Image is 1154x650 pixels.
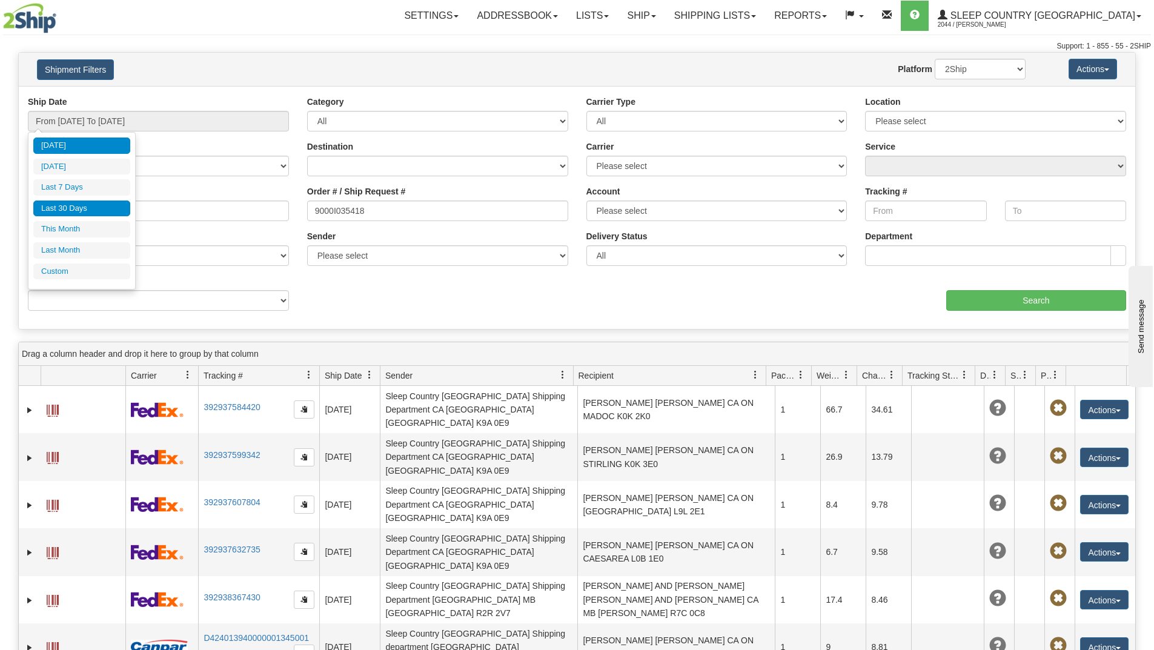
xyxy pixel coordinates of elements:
[3,41,1151,51] div: Support: 1 - 855 - 55 - 2SHIP
[552,365,573,385] a: Sender filter column settings
[775,528,820,575] td: 1
[980,370,990,382] span: Delivery Status
[881,365,902,385] a: Charge filter column settings
[1010,370,1021,382] span: Shipment Issues
[299,365,319,385] a: Tracking # filter column settings
[294,496,314,514] button: Copy to clipboard
[204,370,243,382] span: Tracking #
[177,365,198,385] a: Carrier filter column settings
[577,576,775,623] td: [PERSON_NAME] AND [PERSON_NAME] [PERSON_NAME] AND [PERSON_NAME] CA MB [PERSON_NAME] R7C 0C8
[294,543,314,561] button: Copy to clipboard
[817,370,842,382] span: Weight
[131,402,184,417] img: 2 - FedEx Express®
[577,528,775,575] td: [PERSON_NAME] [PERSON_NAME] CA ON CAESAREA L0B 1E0
[24,594,36,606] a: Expand
[204,633,309,643] a: D424013940000001345001
[24,499,36,511] a: Expand
[820,576,866,623] td: 17.4
[775,481,820,528] td: 1
[820,386,866,433] td: 66.7
[989,448,1006,465] span: Unknown
[28,96,67,108] label: Ship Date
[19,342,1135,366] div: grid grouping header
[579,370,614,382] span: Recipient
[775,576,820,623] td: 1
[204,402,260,412] a: 392937584420
[775,433,820,480] td: 1
[865,201,986,221] input: From
[307,141,353,153] label: Destination
[24,404,36,416] a: Expand
[131,370,157,382] span: Carrier
[33,221,130,237] li: This Month
[33,242,130,259] li: Last Month
[325,370,362,382] span: Ship Date
[1050,448,1067,465] span: Pickup Not Assigned
[929,1,1150,31] a: Sleep Country [GEOGRAPHIC_DATA] 2044 / [PERSON_NAME]
[775,386,820,433] td: 1
[204,497,260,507] a: 392937607804
[380,481,577,528] td: Sleep Country [GEOGRAPHIC_DATA] Shipping Department CA [GEOGRAPHIC_DATA] [GEOGRAPHIC_DATA] K9A 0E9
[907,370,960,382] span: Tracking Status
[1015,365,1035,385] a: Shipment Issues filter column settings
[204,592,260,602] a: 392938367430
[37,59,114,80] button: Shipment Filters
[771,370,797,382] span: Packages
[954,365,975,385] a: Tracking Status filter column settings
[319,576,380,623] td: [DATE]
[47,399,59,419] a: Label
[567,1,618,31] a: Lists
[984,365,1005,385] a: Delivery Status filter column settings
[307,230,336,242] label: Sender
[865,185,907,197] label: Tracking #
[468,1,567,31] a: Addressbook
[898,63,932,75] label: Platform
[33,138,130,154] li: [DATE]
[33,159,130,175] li: [DATE]
[938,19,1029,31] span: 2044 / [PERSON_NAME]
[791,365,811,385] a: Packages filter column settings
[1080,495,1129,514] button: Actions
[294,400,314,419] button: Copy to clipboard
[131,545,184,560] img: 2 - FedEx Express®
[380,528,577,575] td: Sleep Country [GEOGRAPHIC_DATA] Shipping Department CA [GEOGRAPHIC_DATA] [GEOGRAPHIC_DATA] K9A 0E9
[1050,590,1067,607] span: Pickup Not Assigned
[319,528,380,575] td: [DATE]
[24,546,36,559] a: Expand
[577,386,775,433] td: [PERSON_NAME] [PERSON_NAME] CA ON MADOC K0K 2K0
[33,179,130,196] li: Last 7 Days
[765,1,836,31] a: Reports
[47,542,59,561] a: Label
[865,141,895,153] label: Service
[866,386,911,433] td: 34.61
[204,450,260,460] a: 392937599342
[131,592,184,607] img: 2 - FedEx Express®
[1080,448,1129,467] button: Actions
[989,590,1006,607] span: Unknown
[866,576,911,623] td: 8.46
[131,497,184,512] img: 2 - FedEx Express®
[307,185,406,197] label: Order # / Ship Request #
[865,230,912,242] label: Department
[294,591,314,609] button: Copy to clipboard
[380,576,577,623] td: Sleep Country [GEOGRAPHIC_DATA] Shipping Department [GEOGRAPHIC_DATA] MB [GEOGRAPHIC_DATA] R2R 2V7
[33,201,130,217] li: Last 30 Days
[33,264,130,280] li: Custom
[820,433,866,480] td: 26.9
[47,446,59,466] a: Label
[307,96,344,108] label: Category
[866,481,911,528] td: 9.78
[1126,263,1153,386] iframe: chat widget
[204,545,260,554] a: 392937632735
[1005,201,1126,221] input: To
[989,543,1006,560] span: Unknown
[866,528,911,575] td: 9.58
[380,386,577,433] td: Sleep Country [GEOGRAPHIC_DATA] Shipping Department CA [GEOGRAPHIC_DATA] [GEOGRAPHIC_DATA] K9A 0E9
[618,1,665,31] a: Ship
[577,481,775,528] td: [PERSON_NAME] [PERSON_NAME] CA ON [GEOGRAPHIC_DATA] L9L 2E1
[359,365,380,385] a: Ship Date filter column settings
[319,433,380,480] td: [DATE]
[1069,59,1117,79] button: Actions
[665,1,765,31] a: Shipping lists
[836,365,857,385] a: Weight filter column settings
